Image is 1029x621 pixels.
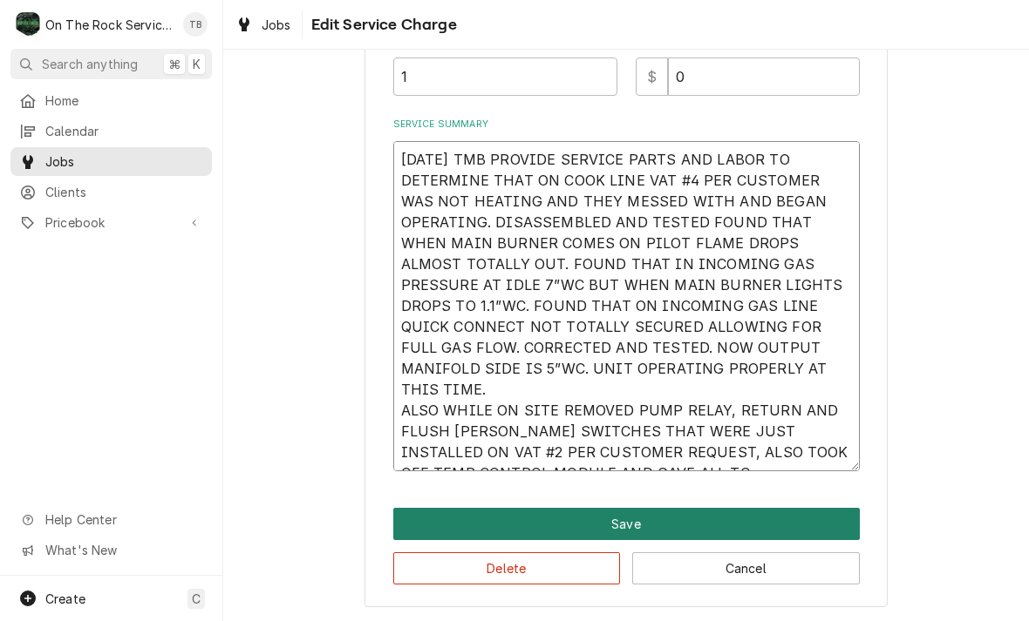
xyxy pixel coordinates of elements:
[168,55,181,73] span: ⌘
[636,57,668,96] div: $
[10,117,212,145] a: Calendar
[306,13,457,37] span: Edit Service Charge
[45,510,201,529] span: Help Center
[393,552,621,584] button: Delete
[16,12,40,37] div: On The Rock Services's Avatar
[393,118,860,471] div: Service Summary
[393,20,617,96] div: [object Object]
[10,178,212,206] a: Clients
[45,122,203,140] span: Calendar
[10,86,212,115] a: Home
[10,208,212,237] a: Go to Pricebook
[393,540,860,584] div: Button Group Row
[393,508,860,540] button: Save
[183,12,208,37] div: TB
[393,508,860,584] div: Button Group
[192,590,201,608] span: C
[45,152,203,171] span: Jobs
[228,10,298,39] a: Jobs
[45,591,85,606] span: Create
[45,91,203,110] span: Home
[393,141,860,471] textarea: [DATE] TMB PROVIDE SERVICE PARTS AND LABOR TO DETERMINE THAT ON COOK LINE VAT #4 PER CUSTOMER WAS...
[632,552,860,584] button: Cancel
[393,118,860,132] label: Service Summary
[45,213,177,232] span: Pricebook
[262,16,291,34] span: Jobs
[393,508,860,540] div: Button Group Row
[45,183,203,201] span: Clients
[10,505,212,534] a: Go to Help Center
[16,12,40,37] div: O
[10,147,212,176] a: Jobs
[45,16,174,34] div: On The Rock Services
[183,12,208,37] div: Todd Brady's Avatar
[10,536,212,564] a: Go to What's New
[42,55,138,73] span: Search anything
[10,49,212,79] button: Search anything⌘K
[45,541,201,559] span: What's New
[193,55,201,73] span: K
[636,20,860,96] div: [object Object]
